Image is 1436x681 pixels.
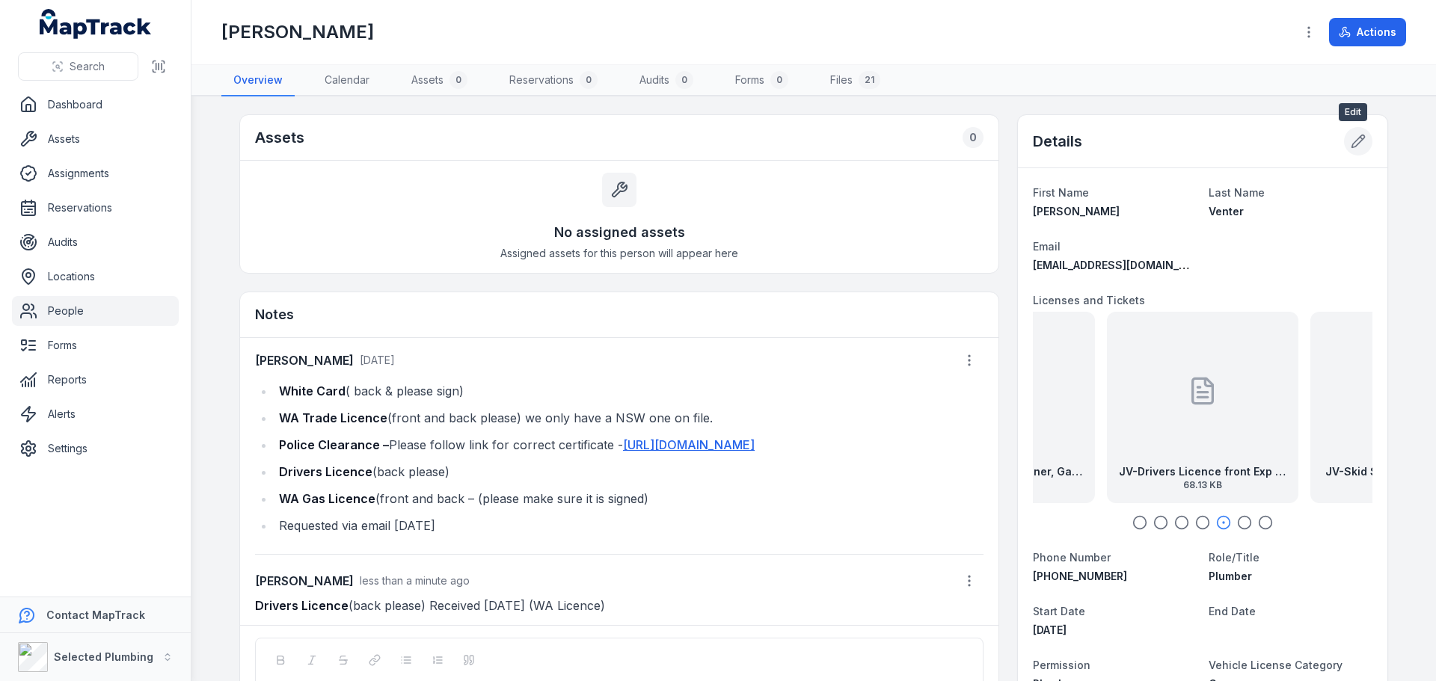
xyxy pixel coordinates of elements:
[274,434,984,455] li: Please follow link for correct certificate -
[274,461,984,482] li: (back please)
[12,193,179,223] a: Reservations
[1033,605,1085,617] span: Start Date
[675,71,693,89] div: 0
[500,246,738,261] span: Assigned assets for this person will appear here
[859,71,880,89] div: 21
[70,59,105,74] span: Search
[497,65,610,96] a: Reservations0
[1033,205,1120,218] span: [PERSON_NAME]
[12,158,179,188] a: Assignments
[274,407,984,428] li: (front and back please) we only have a NSW one on file.
[221,65,295,96] a: Overview
[1119,479,1286,491] span: 68.13 KB
[1209,186,1265,199] span: Last Name
[12,124,179,154] a: Assets
[723,65,800,96] a: Forms0
[1209,570,1252,582] span: Plumber
[274,515,984,536] li: Requested via email [DATE]
[255,598,349,613] strong: Drivers Licence
[279,491,375,506] strong: WA Gas Licence
[40,9,152,39] a: MapTrack
[554,222,685,243] h3: No assigned assets
[1033,570,1127,582] span: [PHONE_NUMBER]
[1033,240,1061,253] span: Email
[449,71,467,89] div: 0
[221,20,374,44] h1: [PERSON_NAME]
[1339,103,1367,121] span: Edit
[1209,605,1256,617] span: End Date
[1209,205,1244,218] span: Venter
[274,380,984,401] li: ( back & please sign)
[628,65,705,96] a: Audits0
[1033,659,1090,671] span: Permission
[1033,551,1111,564] span: Phone Number
[915,479,1083,491] span: 63.28 KB
[279,437,389,452] strong: Police Clearance –
[1033,294,1145,306] span: Licenses and Tickets
[399,65,479,96] a: Assets0
[623,437,755,452] a: [URL][DOMAIN_NAME]
[360,354,395,366] span: [DATE]
[12,365,179,395] a: Reports
[580,71,598,89] div: 0
[255,595,984,616] p: (back please) Received [DATE] (WA Licence)
[279,410,387,425] strong: WA Trade Licence
[915,464,1083,479] strong: JV-NSW Plumber, Drainer, Gas Fitter exp [DATE]
[12,296,179,326] a: People
[12,330,179,360] a: Forms
[274,488,984,509] li: (front and back – (please make sure it is signed)
[255,351,354,369] strong: [PERSON_NAME]
[1033,623,1067,636] time: 1/6/2025, 8:00:00 AM
[279,383,346,398] strong: White Card
[818,65,892,96] a: Files21
[12,434,179,463] a: Settings
[46,608,145,621] strong: Contact MapTrack
[12,399,179,429] a: Alerts
[360,574,470,587] span: less than a minute ago
[360,574,470,587] time: 8/28/2025, 4:53:40 PM
[279,464,372,479] strong: Drivers Licence
[1033,131,1082,152] h2: Details
[255,127,304,148] h2: Assets
[770,71,788,89] div: 0
[1329,18,1406,46] button: Actions
[12,90,179,120] a: Dashboard
[1033,186,1089,199] span: First Name
[313,65,381,96] a: Calendar
[1119,464,1286,479] strong: JV-Drivers Licence front Exp [DATE]
[963,127,984,148] div: 0
[12,262,179,292] a: Locations
[360,354,395,366] time: 8/21/2025, 8:46:10 AM
[255,304,294,325] h3: Notes
[12,227,179,257] a: Audits
[255,572,354,590] strong: [PERSON_NAME]
[1033,623,1067,636] span: [DATE]
[18,52,138,81] button: Search
[1033,259,1213,271] span: [EMAIL_ADDRESS][DOMAIN_NAME]
[1209,659,1343,671] span: Vehicle License Category
[1209,551,1259,564] span: Role/Title
[54,650,153,663] strong: Selected Plumbing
